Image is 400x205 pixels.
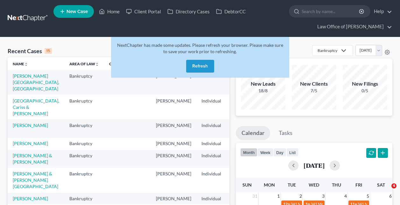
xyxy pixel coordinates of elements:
a: [PERSON_NAME] [13,196,48,201]
a: Area of Lawunfold_more [69,61,99,66]
span: Tue [288,182,296,187]
div: New Clients [292,80,336,88]
td: [PERSON_NAME] [151,138,196,150]
span: 4 [344,192,347,200]
a: [PERSON_NAME] & [PERSON_NAME][GEOGRAPHIC_DATA] [13,171,58,189]
span: 3 [321,192,325,200]
span: New Case [67,9,88,14]
span: 2 [299,192,303,200]
span: 5 [366,192,370,200]
a: Help [371,6,392,17]
div: 7/5 [292,88,336,94]
h2: [DATE] [304,162,325,169]
a: Directory Cases [164,6,213,17]
th: Claims & Services [104,57,151,70]
a: [PERSON_NAME] [13,141,48,146]
td: Individual [196,193,226,204]
td: Bankruptcy [64,168,104,192]
a: Tasks [273,126,298,140]
button: day [273,148,286,157]
div: New Leads [241,80,285,88]
a: DebtorCC [213,6,249,17]
td: Individual [196,168,226,192]
span: 31 [252,192,258,200]
div: 18/8 [241,88,285,94]
td: Bankruptcy [64,150,104,168]
a: [PERSON_NAME] [13,123,48,128]
i: unfold_more [24,62,28,66]
span: NextChapter has made some updates. Please refresh your browser. Please make sure to save your wor... [117,42,283,54]
td: CAEB [226,138,257,150]
td: CAEB [226,193,257,204]
button: list [286,148,298,157]
span: Sun [242,182,252,187]
a: Client Portal [123,6,164,17]
button: Refresh [186,60,214,73]
a: Law Office of [PERSON_NAME] [314,21,392,32]
span: Thu [332,182,341,187]
div: New Filings [343,80,387,88]
td: [PERSON_NAME] [151,119,196,138]
a: Nameunfold_more [13,61,28,66]
td: Bankruptcy [64,70,104,95]
td: [PERSON_NAME] [151,168,196,192]
td: Bankruptcy [64,193,104,204]
td: Individual [196,119,226,138]
iframe: Intercom live chat [378,183,394,199]
span: Sat [377,182,385,187]
td: [PERSON_NAME] [151,150,196,168]
td: Individual [196,138,226,150]
a: [GEOGRAPHIC_DATA], Cariss & [PERSON_NAME] [13,98,59,116]
div: Recent Cases [8,47,52,55]
div: Bankruptcy [318,48,337,53]
td: CAEB [226,119,257,138]
td: Bankruptcy [64,95,104,119]
td: CAEB [226,168,257,192]
td: Individual [196,95,226,119]
a: [PERSON_NAME][GEOGRAPHIC_DATA], [GEOGRAPHIC_DATA] [13,73,59,91]
td: [PERSON_NAME] [151,193,196,204]
div: 0/5 [343,88,387,94]
td: [PERSON_NAME] [151,95,196,119]
a: [PERSON_NAME] & [PERSON_NAME] [13,153,52,165]
td: Individual [196,150,226,168]
td: CAEB [226,150,257,168]
span: Fri [355,182,362,187]
button: month [240,148,257,157]
td: Bankruptcy [64,138,104,150]
span: Mon [264,182,275,187]
span: 4 [391,183,396,188]
input: Search by name... [302,5,360,17]
a: Home [96,6,123,17]
span: 1 [277,192,280,200]
span: Wed [309,182,319,187]
i: unfold_more [95,62,99,66]
td: CAEB [226,95,257,119]
a: Calendar [236,126,270,140]
button: week [257,148,273,157]
div: 15 [45,48,52,54]
td: Bankruptcy [64,119,104,138]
